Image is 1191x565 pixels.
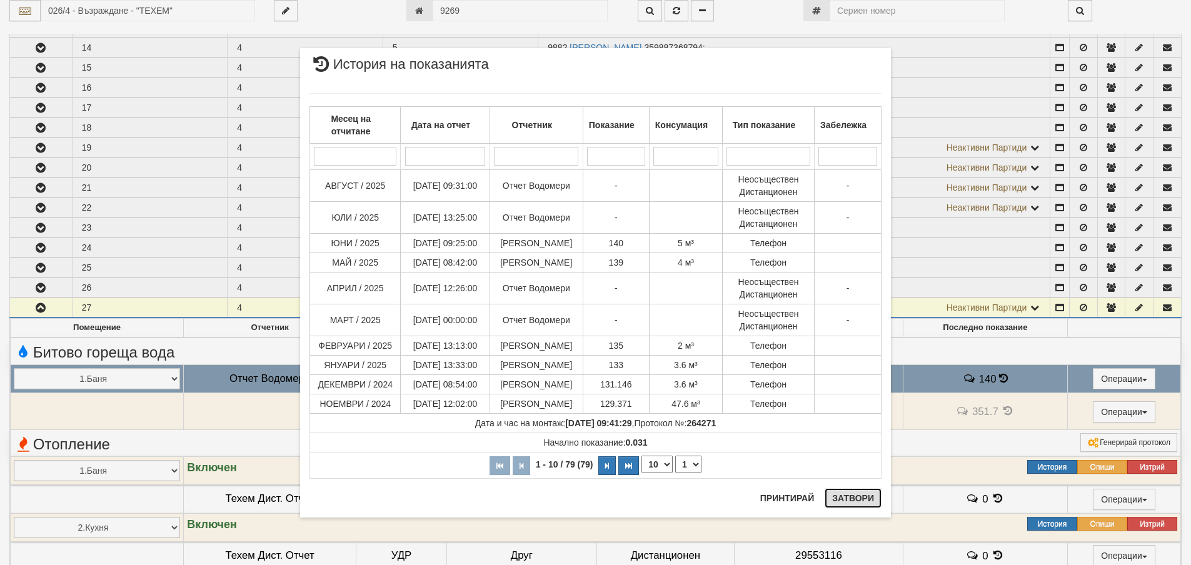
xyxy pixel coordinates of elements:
td: Телефон [723,356,815,375]
span: 135 [609,341,623,351]
td: [DATE] 12:26:00 [401,272,490,304]
span: 4 м³ [678,257,694,267]
span: 47.6 м³ [671,399,700,409]
td: Отчет Водомери [490,202,583,234]
td: [PERSON_NAME] [490,394,583,414]
span: - [615,212,618,222]
th: Консумация: No sort applied, activate to apply an ascending sort [649,107,722,144]
td: Телефон [723,234,815,253]
button: Предишна страница [513,456,530,475]
td: Телефон [723,375,815,394]
td: Неосъществен Дистанционен [723,272,815,304]
span: 131.146 [600,379,632,389]
span: - [615,181,618,191]
th: Тип показание: No sort applied, activate to apply an ascending sort [723,107,815,144]
td: АВГУСТ / 2025 [310,169,401,202]
button: Първа страница [490,456,510,475]
strong: 264271 [687,418,716,428]
b: Тип показание [733,120,795,130]
span: 139 [609,257,623,267]
td: [DATE] 13:13:00 [401,336,490,356]
th: Месец на отчитане: No sort applied, activate to apply an ascending sort [310,107,401,144]
td: МАРТ / 2025 [310,304,401,336]
button: Следваща страница [598,456,616,475]
td: , [310,414,882,433]
select: Страница номер [675,456,701,473]
td: Отчет Водомери [490,169,583,202]
b: Показание [589,120,635,130]
td: ФЕВРУАРИ / 2025 [310,336,401,356]
span: - [847,212,850,222]
td: ЮЛИ / 2025 [310,202,401,234]
span: Протокол №: [634,418,716,428]
b: Консумация [655,120,708,130]
span: 2 м³ [678,341,694,351]
th: Показание: No sort applied, activate to apply an ascending sort [583,107,649,144]
td: ДЕКЕМВРИ / 2024 [310,375,401,394]
button: Принтирай [753,488,822,508]
td: [PERSON_NAME] [490,356,583,375]
span: 3.6 м³ [674,379,698,389]
span: 140 [609,238,623,248]
td: АПРИЛ / 2025 [310,272,401,304]
strong: 0.031 [626,437,648,447]
span: 3.6 м³ [674,360,698,370]
b: Дата на отчет [411,120,470,130]
td: МАЙ / 2025 [310,253,401,272]
td: Отчет Водомери [490,304,583,336]
select: Брой редове на страница [641,456,673,473]
b: Отчетник [512,120,552,130]
td: Неосъществен Дистанционен [723,304,815,336]
b: Забележка [820,120,867,130]
td: Телефон [723,336,815,356]
span: 1 - 10 / 79 (79) [533,459,596,469]
td: [PERSON_NAME] [490,234,583,253]
td: Телефон [723,253,815,272]
td: ЮНИ / 2025 [310,234,401,253]
span: - [847,181,850,191]
td: [DATE] 12:02:00 [401,394,490,414]
td: НОЕМВРИ / 2024 [310,394,401,414]
td: Неосъществен Дистанционен [723,169,815,202]
td: Неосъществен Дистанционен [723,202,815,234]
td: ЯНУАРИ / 2025 [310,356,401,375]
td: [DATE] 08:42:00 [401,253,490,272]
strong: [DATE] 09:41:29 [565,418,631,428]
span: Начално показание: [543,437,647,447]
span: 133 [609,360,623,370]
span: - [847,315,850,325]
b: Месец на отчитане [331,114,371,136]
span: - [615,283,618,293]
span: - [847,283,850,293]
td: Отчет Водомери [490,272,583,304]
button: Затвори [825,488,882,508]
th: Дата на отчет: No sort applied, activate to apply an ascending sort [401,107,490,144]
span: История на показанията [309,57,489,81]
td: Телефон [723,394,815,414]
td: [PERSON_NAME] [490,375,583,394]
td: [DATE] 00:00:00 [401,304,490,336]
button: Последна страница [618,456,639,475]
td: [DATE] 13:25:00 [401,202,490,234]
td: [PERSON_NAME] [490,253,583,272]
th: Отчетник: No sort applied, activate to apply an ascending sort [490,107,583,144]
td: [DATE] 09:31:00 [401,169,490,202]
span: 129.371 [600,399,632,409]
span: - [615,315,618,325]
td: [PERSON_NAME] [490,336,583,356]
td: [DATE] 09:25:00 [401,234,490,253]
span: 5 м³ [678,238,694,248]
span: Дата и час на монтаж: [475,418,632,428]
td: [DATE] 13:33:00 [401,356,490,375]
th: Забележка: No sort applied, activate to apply an ascending sort [814,107,881,144]
td: [DATE] 08:54:00 [401,375,490,394]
